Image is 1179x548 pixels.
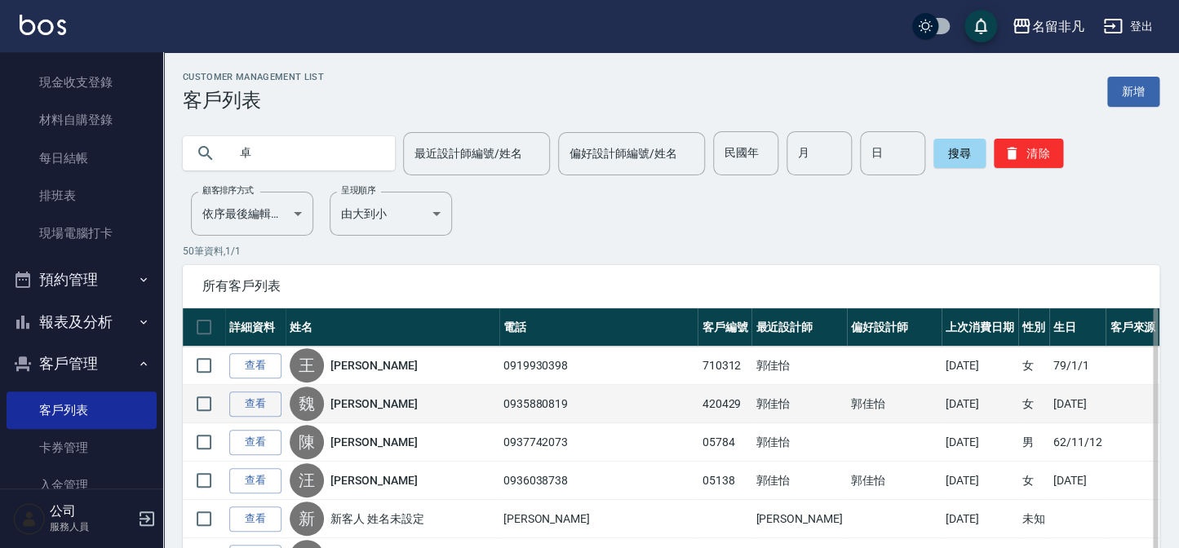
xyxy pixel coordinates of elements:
td: 未知 [1018,500,1049,538]
a: [PERSON_NAME] [330,357,417,373]
td: [DATE] [942,347,1018,385]
td: 男 [1018,423,1049,462]
th: 偏好設計師 [847,308,942,347]
div: 魏 [290,387,324,421]
button: 客戶管理 [7,342,157,385]
a: 查看 [229,430,281,455]
h5: 公司 [50,503,133,519]
td: [DATE] [942,385,1018,423]
button: 報表及分析 [7,301,157,343]
td: 女 [1018,462,1049,500]
td: [DATE] [942,462,1018,500]
a: 查看 [229,391,281,417]
td: 420429 [698,385,751,423]
td: 女 [1018,385,1049,423]
div: 新 [290,502,324,536]
img: Person [13,502,46,535]
a: [PERSON_NAME] [330,472,417,488]
a: 入金管理 [7,466,157,504]
a: 查看 [229,468,281,493]
a: 現場電腦打卡 [7,214,157,252]
td: 0937742073 [499,423,698,462]
td: 郭佳怡 [751,423,846,462]
div: 陳 [290,425,324,459]
div: 由大到小 [330,192,452,236]
td: 郭佳怡 [751,385,846,423]
p: 50 筆資料, 1 / 1 [183,244,1159,259]
td: [PERSON_NAME] [499,500,698,538]
div: 依序最後編輯時間 [191,192,313,236]
a: 材料自購登錄 [7,101,157,139]
th: 性別 [1018,308,1049,347]
td: 女 [1018,347,1049,385]
a: 客戶列表 [7,391,157,429]
a: 查看 [229,353,281,378]
td: 郭佳怡 [751,462,846,500]
td: 0919930398 [499,347,698,385]
a: 新客人 姓名未設定 [330,510,424,527]
h2: Customer Management List [183,72,324,82]
a: 查看 [229,506,281,532]
div: 汪 [290,463,324,497]
th: 詳細資料 [225,308,286,347]
a: 每日結帳 [7,139,157,177]
th: 客戶來源 [1106,308,1159,347]
td: 0935880819 [499,385,698,423]
td: 郭佳怡 [847,462,942,500]
a: [PERSON_NAME] [330,396,417,412]
th: 生日 [1049,308,1106,347]
label: 呈現順序 [341,184,375,197]
td: 62/11/12 [1049,423,1106,462]
td: 79/1/1 [1049,347,1106,385]
img: Logo [20,15,66,35]
a: 排班表 [7,177,157,214]
button: 清除 [994,139,1063,168]
td: [DATE] [1049,385,1106,423]
td: 郭佳怡 [751,347,846,385]
td: [DATE] [942,500,1018,538]
a: 現金收支登錄 [7,64,157,101]
div: 王 [290,348,324,382]
button: 登出 [1097,11,1159,42]
button: 預約管理 [7,259,157,301]
a: 新增 [1107,77,1159,107]
button: save [964,10,997,42]
td: 710312 [698,347,751,385]
th: 最近設計師 [751,308,846,347]
a: [PERSON_NAME] [330,434,417,450]
button: 搜尋 [933,139,986,168]
td: [DATE] [1049,462,1106,500]
button: 名留非凡 [1005,10,1090,43]
input: 搜尋關鍵字 [228,131,382,175]
th: 上次消費日期 [942,308,1018,347]
th: 客戶編號 [698,308,751,347]
label: 顧客排序方式 [202,184,254,197]
span: 所有客戶列表 [202,278,1140,294]
td: 05784 [698,423,751,462]
div: 名留非凡 [1031,16,1084,37]
a: 卡券管理 [7,429,157,466]
td: [PERSON_NAME] [751,500,846,538]
td: [DATE] [942,423,1018,462]
p: 服務人員 [50,519,133,534]
td: 0936038738 [499,462,698,500]
th: 電話 [499,308,698,347]
th: 姓名 [286,308,499,347]
h3: 客戶列表 [183,89,324,112]
td: 05138 [698,462,751,500]
td: 郭佳怡 [847,385,942,423]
